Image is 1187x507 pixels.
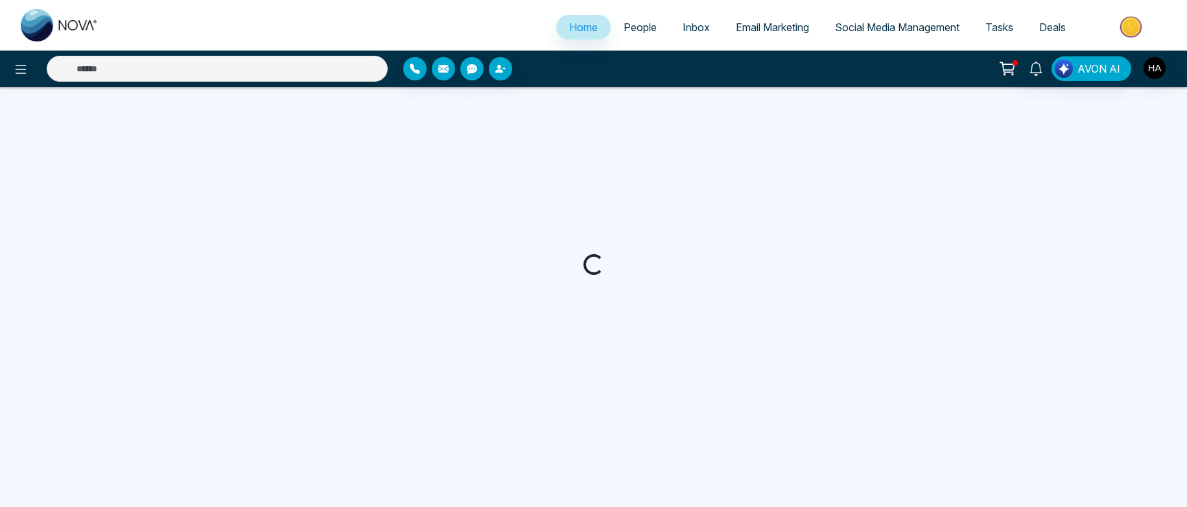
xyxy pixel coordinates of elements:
[683,21,710,34] span: Inbox
[835,21,959,34] span: Social Media Management
[611,15,670,40] a: People
[556,15,611,40] a: Home
[1077,61,1120,77] span: AVON AI
[670,15,723,40] a: Inbox
[21,9,99,41] img: Nova CRM Logo
[1039,21,1066,34] span: Deals
[723,15,822,40] a: Email Marketing
[1055,60,1073,78] img: Lead Flow
[624,21,657,34] span: People
[736,21,809,34] span: Email Marketing
[1085,12,1179,41] img: Market-place.gif
[569,21,598,34] span: Home
[972,15,1026,40] a: Tasks
[1026,15,1079,40] a: Deals
[822,15,972,40] a: Social Media Management
[1144,57,1166,79] img: User Avatar
[1052,56,1131,81] button: AVON AI
[985,21,1013,34] span: Tasks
